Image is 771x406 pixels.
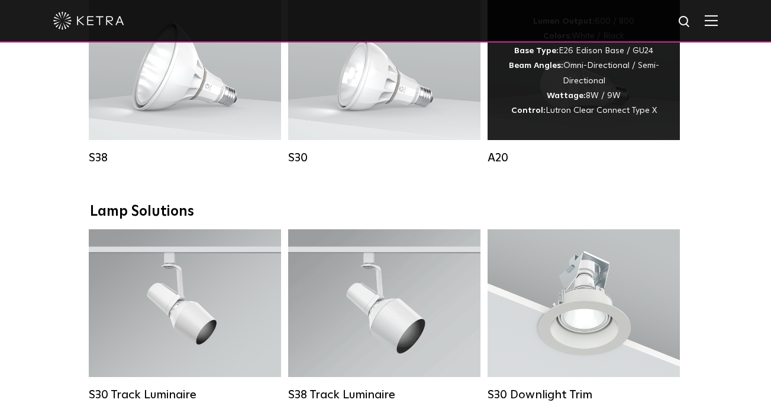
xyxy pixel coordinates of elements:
img: Hamburger%20Nav.svg [705,15,718,26]
a: S30 Downlight Trim S30 Downlight Trim [488,229,680,401]
strong: Beam Angles: [509,61,563,70]
strong: Control: [511,106,546,115]
span: Lutron Clear Connect Type X [546,106,657,115]
div: S38 [89,151,281,165]
div: S38 Track Luminaire [288,388,480,402]
div: S30 Downlight Trim [488,388,680,402]
div: S30 Track Luminaire [89,388,281,402]
strong: Wattage: [547,92,586,100]
div: 600 / 800 White / Black E26 Edison Base / GU24 Omni-Directional / Semi-Directional 8W / 9W [505,14,662,118]
a: S38 Track Luminaire Lumen Output:1100Colors:White / BlackBeam Angles:10° / 25° / 40° / 60°Wattage... [288,229,480,401]
div: A20 [488,151,680,165]
div: S30 [288,151,480,165]
a: S30 Track Luminaire Lumen Output:1100Colors:White / BlackBeam Angles:15° / 25° / 40° / 60° / 90°W... [89,229,281,401]
img: ketra-logo-2019-white [53,12,124,30]
img: search icon [678,15,692,30]
strong: Base Type: [514,47,559,55]
div: Lamp Solutions [90,203,682,220]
